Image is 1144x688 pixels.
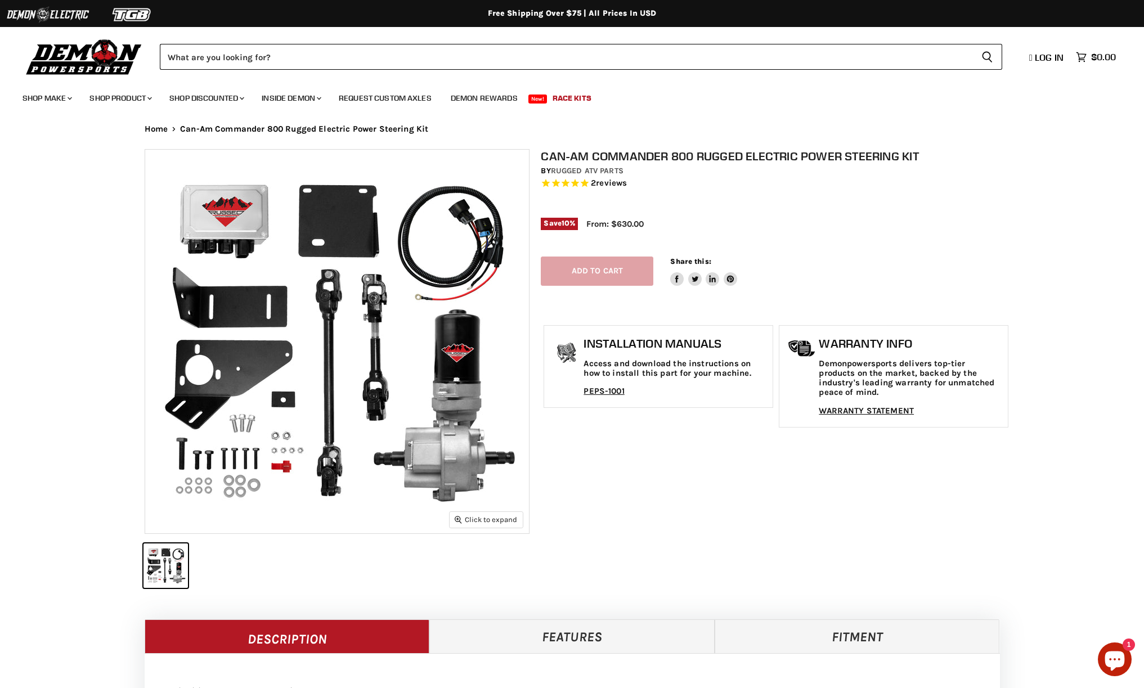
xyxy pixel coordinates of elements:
[23,37,146,77] img: Demon Powersports
[160,44,972,70] input: Search
[143,543,188,588] button: IMAGE thumbnail
[450,512,523,527] button: Click to expand
[160,44,1002,70] form: Product
[670,257,711,266] span: Share this:
[584,386,624,396] a: PEPS-1001
[819,359,1002,398] p: Demonpowersports delivers top-tier products on the market, backed by the industry's leading warra...
[253,87,328,110] a: Inside Demon
[442,87,526,110] a: Demon Rewards
[670,257,737,286] aside: Share this:
[145,150,529,533] img: IMAGE
[14,87,79,110] a: Shop Make
[161,87,251,110] a: Shop Discounted
[541,178,1011,190] span: Rated 5.0 out of 5 stars 2 reviews
[541,149,1011,163] h1: Can-Am Commander 800 Rugged Electric Power Steering Kit
[528,95,548,104] span: New!
[551,166,623,176] a: Rugged ATV Parts
[429,619,715,653] a: Features
[544,87,600,110] a: Race Kits
[553,340,581,368] img: install_manual-icon.png
[591,178,627,188] span: 2 reviews
[541,165,1011,177] div: by
[1094,642,1135,679] inbox-online-store-chat: Shopify online store chat
[819,406,914,416] a: WARRANTY STATEMENT
[6,4,90,25] img: Demon Electric Logo 2
[180,124,428,134] span: Can-Am Commander 800 Rugged Electric Power Steering Kit
[145,124,168,134] a: Home
[788,340,816,357] img: warranty-icon.png
[1035,52,1064,63] span: Log in
[1070,49,1121,65] a: $0.00
[14,82,1113,110] ul: Main menu
[584,359,767,379] p: Access and download the instructions on how to install this part for your machine.
[562,219,569,227] span: 10
[584,337,767,350] h1: Installation Manuals
[90,4,174,25] img: TGB Logo 2
[81,87,159,110] a: Shop Product
[541,218,578,230] span: Save %
[819,337,1002,350] h1: Warranty Info
[145,619,430,653] a: Description
[1024,52,1070,62] a: Log in
[122,8,1022,19] div: Free Shipping Over $75 | All Prices In USD
[972,44,1002,70] button: Search
[586,219,644,229] span: From: $630.00
[330,87,440,110] a: Request Custom Axles
[122,124,1022,134] nav: Breadcrumbs
[715,619,1000,653] a: Fitment
[455,515,517,524] span: Click to expand
[596,178,627,188] span: reviews
[1091,52,1116,62] span: $0.00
